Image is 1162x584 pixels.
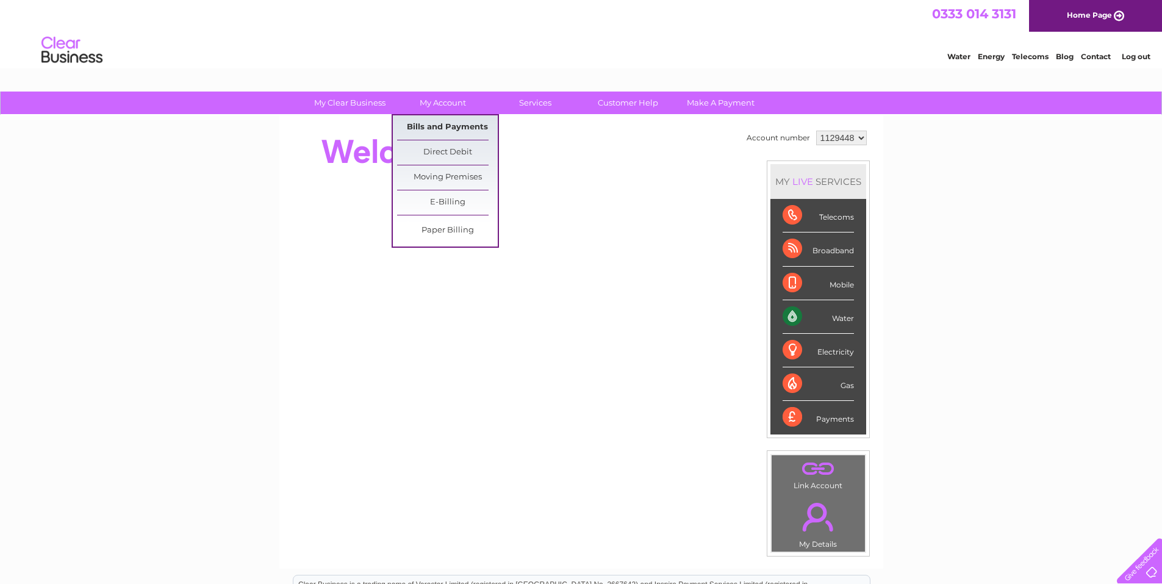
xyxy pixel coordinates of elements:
[397,140,498,165] a: Direct Debit
[771,455,866,493] td: Link Account
[578,92,678,114] a: Customer Help
[299,92,400,114] a: My Clear Business
[783,334,854,367] div: Electricity
[783,401,854,434] div: Payments
[783,199,854,233] div: Telecoms
[392,92,493,114] a: My Account
[397,115,498,140] a: Bills and Payments
[397,218,498,243] a: Paper Billing
[485,92,586,114] a: Services
[790,176,816,187] div: LIVE
[397,165,498,190] a: Moving Premises
[783,233,854,266] div: Broadband
[771,492,866,552] td: My Details
[770,164,866,199] div: MY SERVICES
[1122,52,1150,61] a: Log out
[775,458,862,480] a: .
[670,92,771,114] a: Make A Payment
[978,52,1005,61] a: Energy
[1012,52,1049,61] a: Telecoms
[775,496,862,538] a: .
[397,190,498,215] a: E-Billing
[41,32,103,69] img: logo.png
[783,367,854,401] div: Gas
[932,6,1016,21] a: 0333 014 3131
[947,52,970,61] a: Water
[293,7,870,59] div: Clear Business is a trading name of Verastar Limited (registered in [GEOGRAPHIC_DATA] No. 3667643...
[783,300,854,334] div: Water
[744,128,813,148] td: Account number
[1081,52,1111,61] a: Contact
[783,267,854,300] div: Mobile
[1056,52,1074,61] a: Blog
